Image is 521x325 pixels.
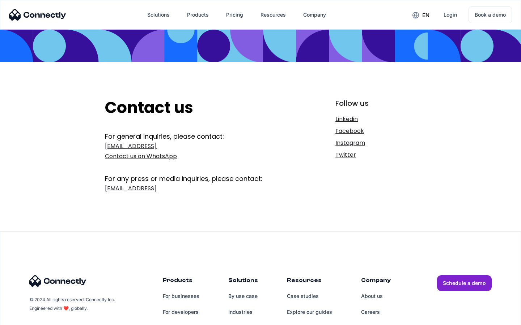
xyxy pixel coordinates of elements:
a: Book a demo [469,6,512,23]
div: Resources [260,10,286,20]
a: Facebook [335,126,416,136]
div: For any press or media inquiries, please contact: [105,163,288,183]
a: For developers [163,304,199,320]
ul: Language list [14,312,43,322]
a: Linkedin [335,114,416,124]
div: © 2024 All rights reserved. Connectly Inc. Engineered with ❤️, globally. [29,295,116,313]
a: [EMAIL_ADDRESS]Contact us on WhatsApp [105,141,288,161]
a: Case studies [287,288,332,304]
div: Products [187,10,209,20]
div: Login [444,10,457,20]
div: Follow us [335,98,416,108]
h2: Contact us [105,98,288,117]
div: Company [303,10,326,20]
div: For general inquiries, please contact: [105,132,288,141]
a: Login [438,6,463,23]
aside: Language selected: English [7,312,43,322]
div: en [422,10,429,20]
a: Careers [361,304,391,320]
img: Connectly Logo [9,9,66,21]
a: Pricing [220,6,249,23]
div: Pricing [226,10,243,20]
div: Solutions [228,275,258,288]
a: Instagram [335,138,416,148]
div: Products [163,275,199,288]
a: For businesses [163,288,199,304]
a: Schedule a demo [437,275,492,291]
a: Twitter [335,150,416,160]
div: Solutions [147,10,170,20]
a: About us [361,288,391,304]
a: Industries [228,304,258,320]
div: Company [361,275,391,288]
a: By use case [228,288,258,304]
a: [EMAIL_ADDRESS] [105,183,288,194]
img: Connectly Logo [29,275,86,287]
div: Resources [287,275,332,288]
a: Explore our guides [287,304,332,320]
